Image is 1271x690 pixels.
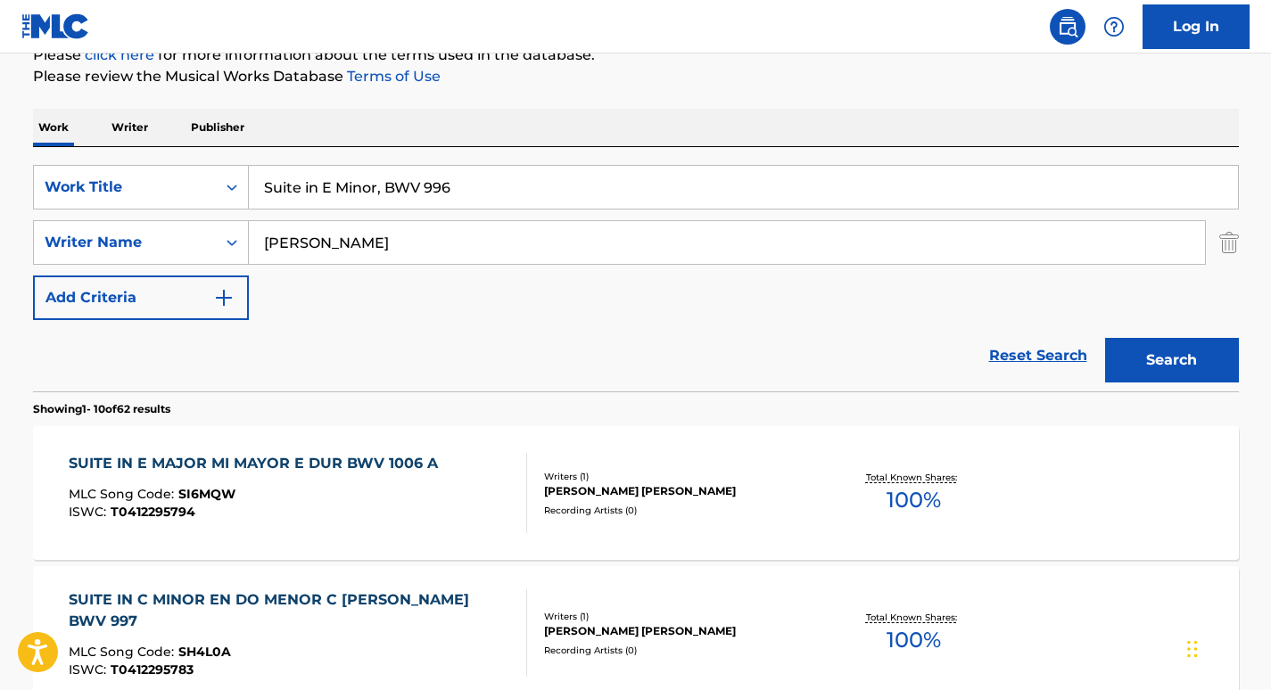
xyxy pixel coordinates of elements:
p: Publisher [186,109,250,146]
span: 100 % [887,624,941,656]
img: help [1103,16,1125,37]
p: Please for more information about the terms used in the database. [33,45,1239,66]
div: SUITE IN C MINOR EN DO MENOR C [PERSON_NAME] BWV 997 [69,589,512,632]
div: Work Title [45,177,205,198]
div: Writers ( 1 ) [544,610,813,623]
span: SH4L0A [178,644,231,660]
button: Add Criteria [33,275,249,320]
span: MLC Song Code : [69,644,178,660]
form: Search Form [33,165,1239,391]
span: MLC Song Code : [69,486,178,502]
a: click here [85,46,154,63]
button: Search [1105,338,1239,382]
img: search [1057,16,1078,37]
img: Delete Criterion [1219,220,1239,265]
a: Terms of Use [343,68,441,85]
p: Writer [106,109,153,146]
img: MLC Logo [21,13,90,39]
p: Work [33,109,74,146]
div: Writer Name [45,232,205,253]
span: ISWC : [69,661,111,678]
div: Drag [1187,622,1198,676]
span: 100 % [887,484,941,516]
span: SI6MQW [178,486,235,502]
p: Total Known Shares: [866,471,962,484]
span: T0412295783 [111,661,194,678]
div: [PERSON_NAME] [PERSON_NAME] [544,623,813,639]
a: Public Search [1050,9,1085,45]
a: Reset Search [980,336,1096,375]
img: 9d2ae6d4665cec9f34b9.svg [213,287,235,308]
div: SUITE IN E MAJOR MI MAYOR E DUR BWV 1006 A [69,453,447,474]
div: [PERSON_NAME] [PERSON_NAME] [544,483,813,499]
div: Help [1096,9,1132,45]
div: Recording Artists ( 0 ) [544,644,813,657]
div: Recording Artists ( 0 ) [544,504,813,517]
a: Log In [1143,4,1250,49]
span: T0412295794 [111,504,195,520]
span: ISWC : [69,504,111,520]
p: Total Known Shares: [866,611,962,624]
iframe: Chat Widget [1182,604,1271,690]
div: Writers ( 1 ) [544,470,813,483]
p: Please review the Musical Works Database [33,66,1239,87]
p: Showing 1 - 10 of 62 results [33,401,170,417]
a: SUITE IN E MAJOR MI MAYOR E DUR BWV 1006 AMLC Song Code:SI6MQWISWC:T0412295794Writers (1)[PERSON_... [33,426,1239,560]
